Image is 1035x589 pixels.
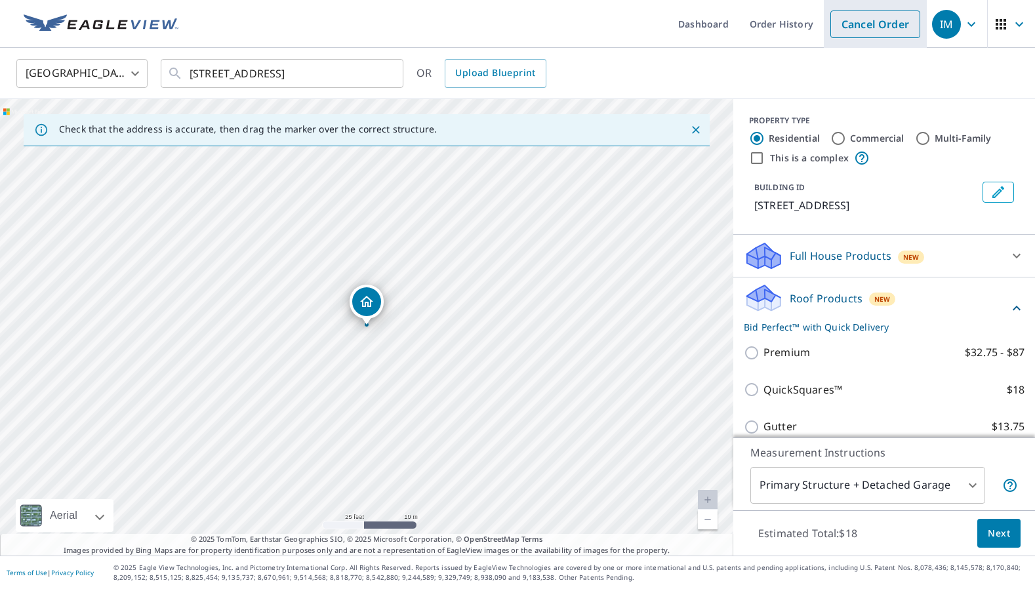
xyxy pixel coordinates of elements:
[874,294,891,304] span: New
[1007,382,1025,398] p: $18
[687,121,704,138] button: Close
[965,344,1025,361] p: $32.75 - $87
[191,534,543,545] span: © 2025 TomTom, Earthstar Geographics SIO, © 2025 Microsoft Corporation, ©
[59,123,437,135] p: Check that the address is accurate, then drag the marker over the correct structure.
[750,467,985,504] div: Primary Structure + Detached Garage
[903,252,920,262] span: New
[698,490,718,510] a: Current Level 20, Zoom In Disabled
[350,285,384,325] div: Dropped pin, building 1, Residential property, 7301 Lime Ave Fontana, CA 92336
[7,568,47,577] a: Terms of Use
[769,132,820,145] label: Residential
[46,499,81,532] div: Aerial
[698,510,718,529] a: Current Level 20, Zoom Out
[763,382,842,398] p: QuickSquares™
[521,534,543,544] a: Terms
[455,65,535,81] span: Upload Blueprint
[763,344,810,361] p: Premium
[763,418,797,435] p: Gutter
[748,519,868,548] p: Estimated Total: $18
[749,115,1019,127] div: PROPERTY TYPE
[830,10,920,38] a: Cancel Order
[790,291,862,306] p: Roof Products
[983,182,1014,203] button: Edit building 1
[754,197,977,213] p: [STREET_ADDRESS]
[464,534,519,544] a: OpenStreetMap
[935,132,992,145] label: Multi-Family
[790,248,891,264] p: Full House Products
[744,320,1009,334] p: Bid Perfect™ with Quick Delivery
[977,519,1021,548] button: Next
[16,499,113,532] div: Aerial
[850,132,904,145] label: Commercial
[51,568,94,577] a: Privacy Policy
[1002,477,1018,493] span: Your report will include the primary structure and a detached garage if one exists.
[744,283,1025,334] div: Roof ProductsNewBid Perfect™ with Quick Delivery
[24,14,178,34] img: EV Logo
[992,418,1025,435] p: $13.75
[7,569,94,577] p: |
[190,55,376,92] input: Search by address or latitude-longitude
[932,10,961,39] div: IM
[416,59,546,88] div: OR
[445,59,546,88] a: Upload Blueprint
[988,525,1010,542] span: Next
[770,152,849,165] label: This is a complex
[16,55,148,92] div: [GEOGRAPHIC_DATA]
[750,445,1018,460] p: Measurement Instructions
[113,563,1028,582] p: © 2025 Eagle View Technologies, Inc. and Pictometry International Corp. All Rights Reserved. Repo...
[754,182,805,193] p: BUILDING ID
[744,240,1025,272] div: Full House ProductsNew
